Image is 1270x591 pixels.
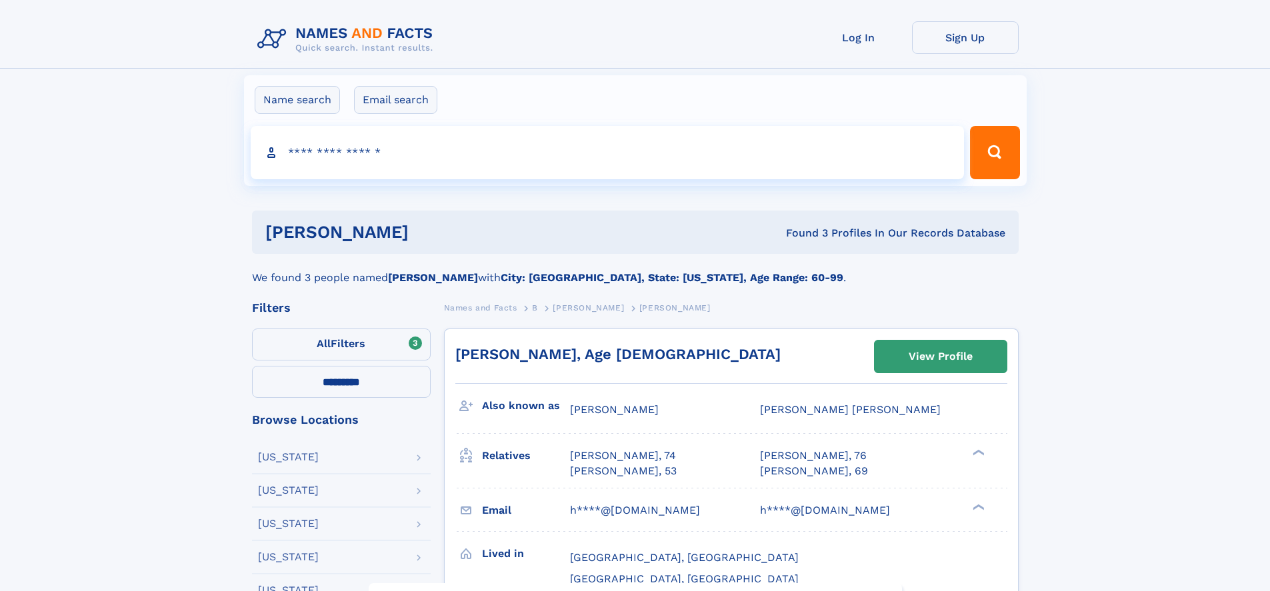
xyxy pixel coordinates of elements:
[970,126,1019,179] button: Search Button
[252,414,431,426] div: Browse Locations
[482,499,570,522] h3: Email
[760,403,941,416] span: [PERSON_NAME] [PERSON_NAME]
[553,299,624,316] a: [PERSON_NAME]
[570,551,799,564] span: [GEOGRAPHIC_DATA], [GEOGRAPHIC_DATA]
[258,452,319,462] div: [US_STATE]
[482,394,570,417] h3: Also known as
[532,299,538,316] a: B
[760,464,868,478] a: [PERSON_NAME], 69
[265,224,597,241] h1: [PERSON_NAME]
[252,302,431,314] div: Filters
[252,21,444,57] img: Logo Names and Facts
[969,448,985,457] div: ❯
[532,303,538,312] span: B
[251,126,965,179] input: search input
[258,552,319,562] div: [US_STATE]
[805,21,912,54] a: Log In
[258,518,319,529] div: [US_STATE]
[760,448,867,463] a: [PERSON_NAME], 76
[444,299,517,316] a: Names and Facts
[570,464,677,478] a: [PERSON_NAME], 53
[501,271,843,284] b: City: [GEOGRAPHIC_DATA], State: [US_STATE], Age Range: 60-99
[258,485,319,496] div: [US_STATE]
[482,542,570,565] h3: Lived in
[455,346,781,362] a: [PERSON_NAME], Age [DEMOGRAPHIC_DATA]
[875,340,1007,372] a: View Profile
[255,86,340,114] label: Name search
[252,328,431,360] label: Filters
[639,303,711,312] span: [PERSON_NAME]
[388,271,478,284] b: [PERSON_NAME]
[317,337,331,350] span: All
[909,341,973,372] div: View Profile
[482,444,570,467] h3: Relatives
[354,86,437,114] label: Email search
[570,572,799,585] span: [GEOGRAPHIC_DATA], [GEOGRAPHIC_DATA]
[553,303,624,312] span: [PERSON_NAME]
[252,254,1019,286] div: We found 3 people named with .
[570,403,659,416] span: [PERSON_NAME]
[597,226,1005,241] div: Found 3 Profiles In Our Records Database
[912,21,1019,54] a: Sign Up
[969,502,985,511] div: ❯
[570,448,676,463] a: [PERSON_NAME], 74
